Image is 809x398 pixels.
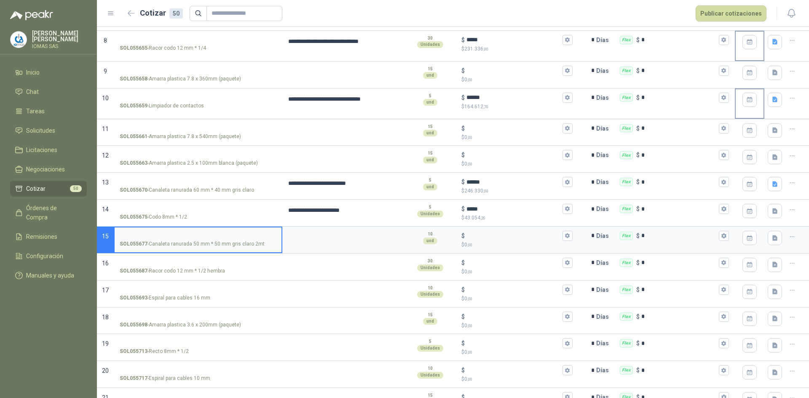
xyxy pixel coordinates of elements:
p: 10 [428,231,433,238]
span: 231.336 [464,46,488,52]
span: 20 [102,367,109,374]
p: Días [596,335,612,352]
a: Inicio [10,64,87,80]
strong: SOL055713 [120,347,147,355]
input: Flex $ [641,206,717,212]
div: Flex [620,286,633,294]
p: $ [636,204,640,214]
div: 50 [169,8,183,19]
p: $ [461,339,465,348]
span: ,00 [467,323,472,328]
p: $ [461,35,465,45]
div: und [423,238,437,244]
span: ,00 [483,189,488,193]
div: Unidades [417,345,443,352]
a: Licitaciones [10,142,87,158]
p: IOMAS SAS [32,44,87,49]
p: - Canaleta ranurada 60 mm * 40 mm gris claro [120,186,254,194]
p: 10 [428,365,433,372]
span: 8 [104,37,107,44]
a: Solicitudes [10,123,87,139]
p: $ [461,66,465,75]
button: $$0,00 [563,66,573,76]
div: Unidades [417,211,443,217]
span: ,20 [480,216,485,220]
span: ,00 [467,162,472,166]
strong: SOL055675 [120,213,147,221]
span: ,70 [483,104,488,109]
p: Días [596,62,612,79]
p: Días [596,174,612,190]
button: Flex $ [719,258,729,268]
p: $ [461,348,572,356]
p: $ [636,93,640,102]
p: Días [596,89,612,106]
div: Flex [620,313,633,321]
span: Solicitudes [26,126,55,135]
button: $$0,00 [563,258,573,268]
input: Flex $ [641,259,717,266]
span: Remisiones [26,232,57,241]
button: Flex $ [719,35,729,45]
span: 9 [104,68,107,75]
p: - Espiral para cables 16 mm [120,294,210,302]
h2: Cotizar [140,7,183,19]
p: 5 [429,338,431,345]
button: Flex $ [719,177,729,187]
input: Flex $ [641,37,717,43]
strong: SOL055663 [120,159,147,167]
div: Unidades [417,372,443,379]
p: - Amarra plastica 3.6 x 200mm (paquete) [120,321,241,329]
span: 0 [464,376,472,382]
strong: SOL055677 [120,240,147,248]
p: - Racor codo 12 mm * 1/4 [120,44,206,52]
p: Días [596,32,612,48]
span: 10 [102,95,109,102]
p: 5 [429,93,431,99]
p: $ [461,375,572,383]
input: Flex $ [641,232,717,239]
div: Unidades [417,291,443,298]
p: 5 [429,177,431,184]
p: $ [461,150,465,160]
p: - Amarra plastica 2.5 x 100mm blanca (paquete) [120,159,258,167]
p: $ [461,177,465,187]
strong: SOL055698 [120,321,147,329]
span: ,00 [467,77,472,82]
input: $$0,00 [466,340,560,347]
a: Órdenes de Compra [10,200,87,225]
span: Cotizar [26,184,46,193]
p: $ [461,103,572,111]
button: $$231.336,00 [563,35,573,45]
input: $$0,00 [466,313,560,320]
p: 15 [428,66,433,72]
a: Tareas [10,103,87,119]
p: $ [636,66,640,75]
div: und [423,318,437,325]
input: Flex $ [641,340,717,347]
button: $$0,00 [563,150,573,160]
a: Cotizar50 [10,181,87,197]
div: und [423,72,437,79]
input: SOL055661-Amarra plastica 7.8 x 540mm (paquete) [120,126,276,132]
button: Flex $ [719,150,729,160]
a: Manuales y ayuda [10,267,87,283]
span: 246.330 [464,188,488,194]
input: SOL055713-Recto 8mm * 1/2 [120,340,276,347]
p: $ [636,150,640,160]
p: $ [636,285,640,294]
input: $$43.054,20 [466,206,560,212]
input: Flex $ [641,67,717,74]
span: 17 [102,287,109,294]
p: 30 [428,258,433,264]
p: - Canaleta ranurada 50 mm * 50 mm gris claro 2mt [120,240,265,248]
input: SOL055658-Amarra plastica 7.8 x 360mm (paquete) [120,68,276,74]
input: $$0,00 [466,67,560,74]
p: Días [596,227,612,244]
div: Flex [620,151,633,160]
span: 15 [102,233,109,240]
span: Órdenes de Compra [26,203,79,222]
a: Configuración [10,248,87,264]
div: Flex [620,339,633,347]
p: Días [596,281,612,298]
